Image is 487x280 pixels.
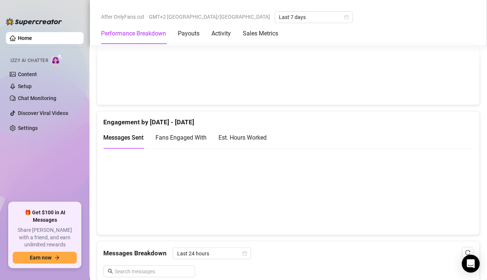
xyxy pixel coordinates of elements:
a: Setup [18,83,32,89]
input: Search messages [114,267,191,275]
span: Share [PERSON_NAME] with a friend, and earn unlimited rewards [13,227,77,249]
span: Last 7 days [279,12,348,23]
a: Content [18,71,37,77]
div: Performance Breakdown [101,29,166,38]
span: After OnlyFans cut [101,11,144,22]
span: calendar [344,15,349,19]
a: Home [18,35,32,41]
button: Earn nowarrow-right [13,252,77,264]
span: search [108,268,113,274]
div: Open Intercom Messenger [462,255,480,273]
span: calendar [242,251,247,255]
a: Chat Monitoring [18,95,56,101]
span: Earn now [30,255,51,261]
img: logo-BBDzfeDw.svg [6,18,62,25]
span: arrow-right [54,255,60,260]
div: Payouts [178,29,199,38]
span: 🎁 Get $100 in AI Messages [13,209,77,224]
a: Settings [18,125,38,131]
a: Discover Viral Videos [18,110,68,116]
span: Messages Sent [103,134,144,141]
div: Messages Breakdown [103,247,473,259]
span: GMT+2 [GEOGRAPHIC_DATA]/[GEOGRAPHIC_DATA] [149,11,270,22]
div: Sales Metrics [243,29,278,38]
div: Engagement by [DATE] - [DATE] [103,111,473,127]
span: Last 24 hours [177,248,246,259]
div: Activity [211,29,231,38]
img: AI Chatter [51,54,63,65]
span: reload [465,250,470,255]
span: Izzy AI Chatter [10,57,48,64]
div: Est. Hours Worked [219,133,267,142]
span: Fans Engaged With [155,134,207,141]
